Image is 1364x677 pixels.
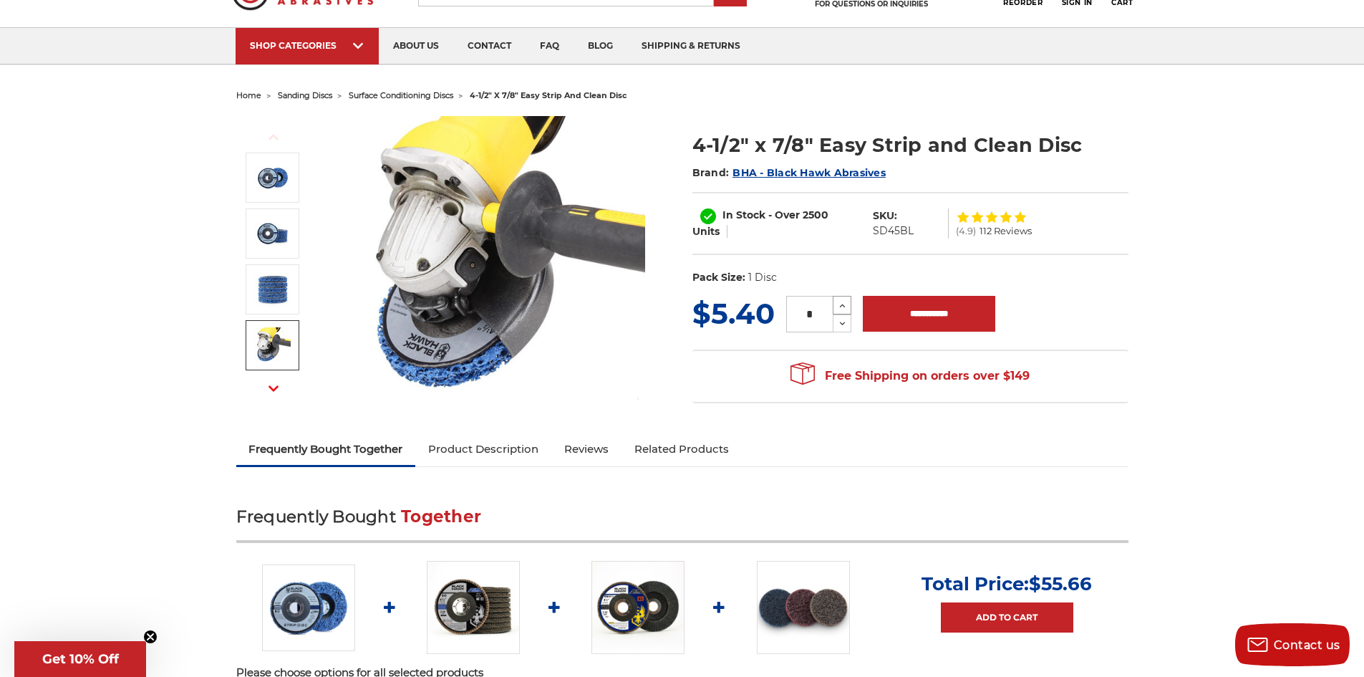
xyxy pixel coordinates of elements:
span: Frequently Bought [236,506,396,527]
button: Close teaser [143,630,158,644]
span: Brand: [692,166,730,179]
h1: 4-1/2" x 7/8" Easy Strip and Clean Disc [692,131,1128,159]
span: (4.9) [956,226,976,236]
a: about us [379,28,453,64]
a: shipping & returns [627,28,755,64]
a: Product Description [415,433,551,465]
a: Reviews [551,433,621,465]
span: In Stock [722,208,765,221]
a: Frequently Bought Together [236,433,416,465]
a: faq [526,28,574,64]
span: - Over [768,208,800,221]
span: Free Shipping on orders over $149 [790,362,1030,390]
dt: SKU: [873,208,897,224]
div: Get 10% OffClose teaser [14,641,146,677]
span: Contact us [1274,638,1340,652]
dd: 1 Disc [748,270,777,285]
img: 4-1/2" x 7/8" Easy Strip and Clean Disc [255,217,291,251]
button: Previous [256,122,291,153]
span: 112 Reviews [980,226,1032,236]
a: sanding discs [278,90,332,100]
div: SHOP CATEGORIES [250,40,364,51]
p: Total Price: [922,572,1092,595]
a: Add to Cart [941,602,1073,633]
img: 4-1/2" x 7/8" Easy Strip and Clean Disc [255,273,291,307]
a: blog [574,28,627,64]
span: $55.66 [1029,572,1092,595]
dd: SD45BL [873,224,914,239]
span: 4-1/2" x 7/8" easy strip and clean disc [470,90,627,100]
a: surface conditioning discs [349,90,453,100]
span: Units [692,225,720,238]
a: Related Products [621,433,742,465]
img: 4-1/2" x 7/8" Easy Strip and Clean Disc [359,116,645,403]
span: $5.40 [692,296,775,331]
span: Get 10% Off [42,651,119,667]
button: Contact us [1235,623,1350,666]
a: contact [453,28,526,64]
img: 4-1/2" x 7/8" Easy Strip and Clean Disc [255,161,291,195]
img: 4-1/2" x 7/8" Easy Strip and Clean Disc [255,327,291,363]
button: Next [256,373,291,404]
dt: Pack Size: [692,270,745,285]
a: home [236,90,261,100]
span: Together [401,506,481,527]
a: BHA - Black Hawk Abrasives [732,166,886,179]
span: 2500 [803,208,828,221]
img: 4-1/2" x 7/8" Easy Strip and Clean Disc [262,565,355,651]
